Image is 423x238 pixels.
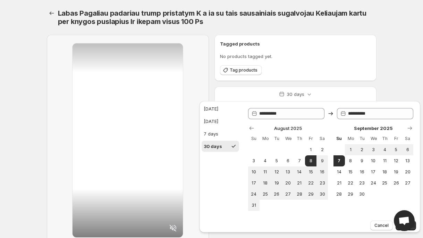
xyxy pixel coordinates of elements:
[296,191,302,197] span: 28
[274,158,280,164] span: 5
[305,133,316,144] th: Friday
[390,155,402,166] button: Friday September 12 2025
[393,136,399,141] span: Fr
[348,169,354,175] span: 15
[319,180,325,186] span: 23
[260,189,271,200] button: Monday August 25 2025
[356,144,368,155] button: Tuesday September 2 2025
[220,65,262,75] button: Tag products
[379,178,390,189] button: Thursday September 25 2025
[251,180,257,186] span: 17
[296,180,302,186] span: 21
[345,144,356,155] button: Monday September 1 2025
[248,155,260,166] button: Sunday August 3 2025
[405,169,411,175] span: 20
[333,178,345,189] button: Sunday September 21 2025
[359,169,365,175] span: 16
[382,147,388,153] span: 4
[402,178,413,189] button: Saturday September 27 2025
[368,155,379,166] button: Wednesday September 10 2025
[348,158,354,164] span: 8
[382,180,388,186] span: 25
[336,158,342,164] span: 7
[251,136,257,141] span: Su
[336,136,342,141] span: Su
[296,158,302,164] span: 7
[204,130,218,137] div: 7 days
[348,180,354,186] span: 22
[405,180,411,186] span: 27
[262,158,268,164] span: 4
[274,191,280,197] span: 26
[316,133,328,144] th: Saturday
[251,169,257,175] span: 10
[368,166,379,178] button: Wednesday September 17 2025
[308,169,314,175] span: 15
[319,136,325,141] span: Sa
[262,180,268,186] span: 18
[282,178,294,189] button: Wednesday August 20 2025
[348,191,354,197] span: 29
[336,169,342,175] span: 14
[247,123,256,133] button: Show previous month, July 2025
[285,169,291,175] span: 13
[271,133,282,144] th: Tuesday
[285,180,291,186] span: 20
[390,133,402,144] th: Friday
[285,136,291,141] span: We
[319,147,325,153] span: 2
[359,136,365,141] span: Tu
[405,147,411,153] span: 6
[308,191,314,197] span: 29
[282,166,294,178] button: Wednesday August 13 2025
[368,133,379,144] th: Wednesday
[294,178,305,189] button: Thursday August 21 2025
[305,166,316,178] button: Friday August 15 2025
[405,123,415,133] button: Show next month, October 2025
[271,166,282,178] button: Tuesday August 12 2025
[348,147,354,153] span: 1
[368,178,379,189] button: Wednesday September 24 2025
[333,166,345,178] button: Sunday September 14 2025
[260,155,271,166] button: Monday August 4 2025
[248,166,260,178] button: Sunday August 10 2025
[359,180,365,186] span: 23
[248,178,260,189] button: Sunday August 17 2025
[393,180,399,186] span: 26
[371,158,377,164] span: 10
[47,8,57,18] button: Settings
[260,178,271,189] button: Monday August 18 2025
[379,155,390,166] button: Thursday September 11 2025
[220,53,371,60] p: No products tagged yet.
[248,133,260,144] th: Sunday
[345,133,356,144] th: Monday
[308,136,314,141] span: Fr
[294,166,305,178] button: Thursday August 14 2025
[316,166,328,178] button: Saturday August 16 2025
[356,133,368,144] th: Tuesday
[294,155,305,166] button: Thursday August 7 2025
[308,158,314,164] span: 8
[356,178,368,189] button: Tuesday September 23 2025
[316,189,328,200] button: Saturday August 30 2025
[282,155,294,166] button: Wednesday August 6 2025
[305,144,316,155] button: Friday August 1 2025
[371,169,377,175] span: 17
[204,105,218,112] div: [DATE]
[316,144,328,155] button: Saturday August 2 2025
[356,189,368,200] button: Tuesday September 30 2025
[220,40,371,47] h6: Tagged products
[356,155,368,166] button: Tuesday September 9 2025
[371,180,377,186] span: 24
[359,191,365,197] span: 30
[390,166,402,178] button: Friday September 19 2025
[262,191,268,197] span: 25
[359,147,365,153] span: 2
[345,155,356,166] button: Monday September 8 2025
[345,189,356,200] button: Monday September 29 2025
[308,147,314,153] span: 1
[382,136,388,141] span: Th
[262,169,268,175] span: 11
[294,133,305,144] th: Thursday
[379,166,390,178] button: Thursday September 18 2025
